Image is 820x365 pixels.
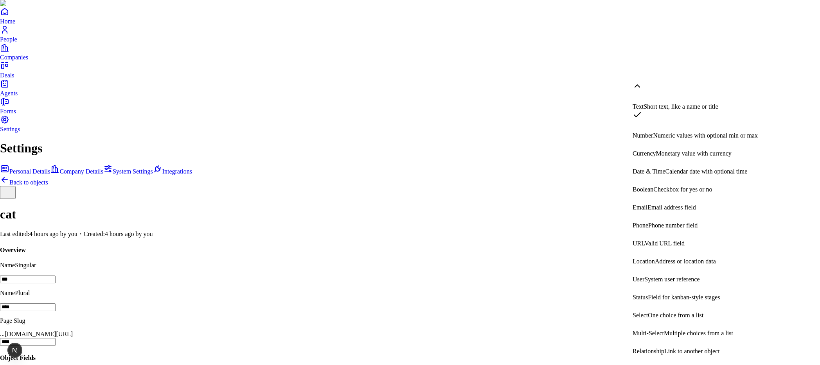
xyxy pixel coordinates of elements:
[645,240,685,247] span: Valid URL field
[664,348,720,354] span: Link to another object
[633,168,665,175] span: Date & Time
[653,132,758,139] span: Numeric values with optional min or max
[648,312,703,318] span: One choice from a list
[633,150,656,157] span: Currency
[633,294,648,301] span: Status
[655,258,716,265] span: Address or location data
[648,222,698,229] span: Phone number field
[633,132,653,139] span: Number
[647,204,696,211] span: Email address field
[633,312,648,318] span: Select
[633,103,644,110] span: Text
[644,276,700,283] span: System user reference
[644,103,718,110] span: Short text, like a name or title
[648,294,720,301] span: Field for kanban-style stages
[664,330,733,336] span: Multiple choices from a list
[653,186,712,193] span: Checkbox for yes or no
[633,330,664,336] span: Multi-Select
[633,222,648,229] span: Phone
[633,258,655,265] span: Location
[633,348,664,354] span: Relationship
[665,168,748,175] span: Calendar date with optional time
[633,276,644,283] span: User
[656,150,732,157] span: Monetary value with currency
[633,186,653,193] span: Boolean
[633,240,645,247] span: URL
[633,204,647,211] span: Email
